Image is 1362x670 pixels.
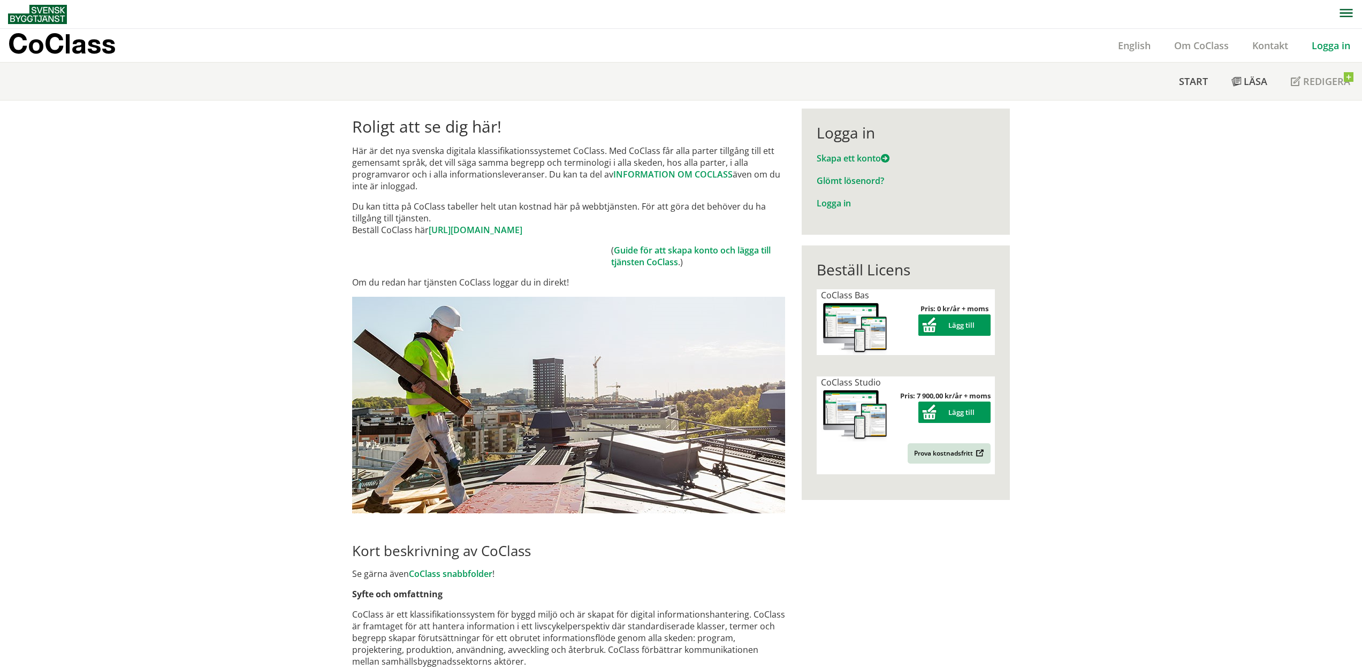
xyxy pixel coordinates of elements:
img: coclass-license.jpg [821,301,889,355]
td: ( .) [611,244,785,268]
a: Logga in [817,197,851,209]
span: CoClass Studio [821,376,881,388]
a: Lägg till [918,407,991,417]
p: CoClass [8,37,116,50]
div: Logga in [817,124,995,142]
img: login.jpg [352,297,785,513]
img: coclass-license.jpg [821,388,889,442]
a: Guide för att skapa konto och lägga till tjänsten CoClass [611,244,771,268]
h2: Kort beskrivning av CoClass [352,542,785,559]
a: INFORMATION OM COCLASS [613,168,733,180]
a: Lägg till [918,320,991,330]
img: Svensk Byggtjänst [8,5,67,24]
img: Outbound.png [974,449,984,457]
a: Kontakt [1241,39,1300,52]
p: Här är det nya svenska digitala klassifikationssystemet CoClass. Med CoClass får alla parter till... [352,145,785,192]
h1: Roligt att se dig här! [352,117,785,136]
span: Läsa [1244,75,1267,88]
p: Du kan titta på CoClass tabeller helt utan kostnad här på webbtjänsten. För att göra det behöver ... [352,201,785,236]
a: CoClass [8,29,139,62]
strong: Pris: 0 kr/år + moms [920,304,988,313]
button: Lägg till [918,314,991,336]
a: Läsa [1220,63,1279,100]
a: Glömt lösenord? [817,175,884,187]
a: CoClass snabbfolder [409,568,492,580]
a: Skapa ett konto [817,152,889,164]
strong: Syfte och omfattning [352,588,443,600]
strong: Pris: 7 900,00 kr/år + moms [900,391,991,401]
div: Beställ Licens [817,260,995,279]
a: English [1106,39,1162,52]
a: Om CoClass [1162,39,1241,52]
span: CoClass Bas [821,289,869,301]
p: Se gärna även ! [352,568,785,580]
a: Logga in [1300,39,1362,52]
button: Lägg till [918,402,991,423]
span: Start [1179,75,1208,88]
p: CoClass är ett klassifikationssystem för byggd miljö och är skapat för digital informationshanter... [352,609,785,667]
a: Start [1167,63,1220,100]
a: [URL][DOMAIN_NAME] [429,224,522,236]
p: Om du redan har tjänsten CoClass loggar du in direkt! [352,276,785,288]
a: Prova kostnadsfritt [908,443,991,464]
